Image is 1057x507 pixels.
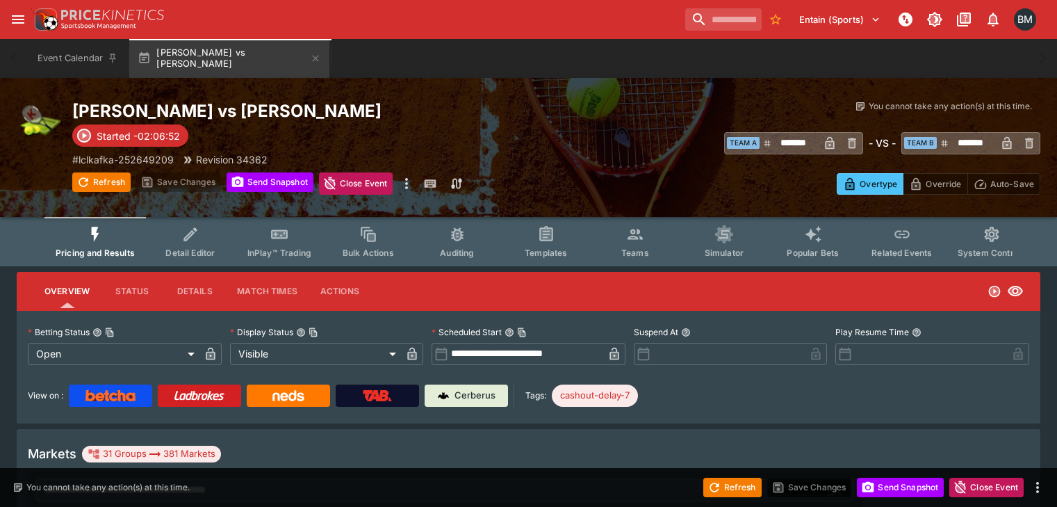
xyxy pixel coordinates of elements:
div: Visible [230,343,402,365]
img: PriceKinetics Logo [31,6,58,33]
button: Status [101,275,163,308]
p: Revision 34362 [196,152,268,167]
button: Auto-Save [967,173,1040,195]
button: Send Snapshot [227,172,313,192]
span: Popular Bets [787,248,839,258]
div: Start From [837,173,1040,195]
button: Override [903,173,967,195]
p: You cannot take any action(s) at this time. [869,100,1032,113]
p: Copy To Clipboard [72,152,174,167]
button: more [398,172,415,195]
img: PriceKinetics [61,10,164,20]
span: Simulator [705,248,744,258]
a: Cerberus [425,385,508,407]
svg: Open [988,284,1001,298]
span: Pricing and Results [56,248,135,258]
button: Match Times [226,275,309,308]
button: Play Resume Time [912,328,921,337]
button: Display StatusCopy To Clipboard [296,328,306,337]
button: Refresh [703,478,762,497]
h2: Copy To Clipboard [72,100,637,122]
div: Open [28,343,199,365]
button: Scheduled StartCopy To Clipboard [505,328,514,337]
svg: Visible [1007,283,1024,300]
span: Detail Editor [165,248,215,258]
span: System Controls [958,248,1026,258]
button: Copy To Clipboard [517,328,527,337]
span: Bulk Actions [343,248,394,258]
button: Copy To Clipboard [105,328,115,337]
button: Betting StatusCopy To Clipboard [92,328,102,337]
button: Overview [33,275,101,308]
div: Betting Target: cerberus [552,385,638,407]
div: Event type filters [44,217,1013,266]
p: Cerberus [454,389,495,403]
img: tennis.png [17,100,61,145]
span: InPlay™ Trading [247,248,311,258]
button: Close Event [949,478,1024,497]
span: Teams [621,248,649,258]
img: Betcha [85,390,136,401]
span: cashout-delay-7 [552,389,638,403]
div: 31 Groups 381 Markets [88,446,215,462]
button: Byron Monk [1010,4,1040,35]
button: Refresh [72,172,131,192]
button: Copy To Clipboard [309,328,318,337]
button: Event Calendar [29,39,126,78]
p: Betting Status [28,326,90,338]
div: Byron Monk [1014,8,1036,31]
p: Auto-Save [990,177,1034,191]
button: NOT Connected to PK [893,7,918,32]
h6: - VS - [869,136,896,150]
button: Notifications [981,7,1006,32]
p: Override [926,177,961,191]
button: No Bookmarks [764,8,787,31]
button: Actions [309,275,371,308]
button: Documentation [951,7,976,32]
span: Related Events [871,248,932,258]
button: Send Snapshot [857,478,944,497]
label: Tags: [525,385,546,407]
label: View on : [28,385,63,407]
span: Team B [904,137,937,149]
p: Started -02:06:52 [97,129,180,143]
button: Suspend At [681,328,691,337]
img: Sportsbook Management [61,23,136,29]
input: search [685,8,762,31]
button: [PERSON_NAME] vs [PERSON_NAME] [129,39,329,78]
span: Team A [727,137,760,149]
p: You cannot take any action(s) at this time. [26,481,190,494]
button: Overtype [837,173,903,195]
button: Select Tenant [791,8,889,31]
img: Ladbrokes [174,390,224,401]
span: Auditing [440,248,474,258]
span: Templates [525,248,567,258]
button: more [1029,479,1046,496]
button: open drawer [6,7,31,32]
p: Suspend At [634,326,678,338]
button: Toggle light/dark mode [922,7,947,32]
button: Close Event [319,172,393,195]
button: Details [163,275,226,308]
img: Cerberus [438,390,449,401]
p: Display Status [230,326,293,338]
p: Overtype [860,177,897,191]
p: Scheduled Start [432,326,502,338]
img: Neds [272,390,304,401]
img: TabNZ [363,390,392,401]
p: Play Resume Time [835,326,909,338]
h5: Markets [28,446,76,462]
